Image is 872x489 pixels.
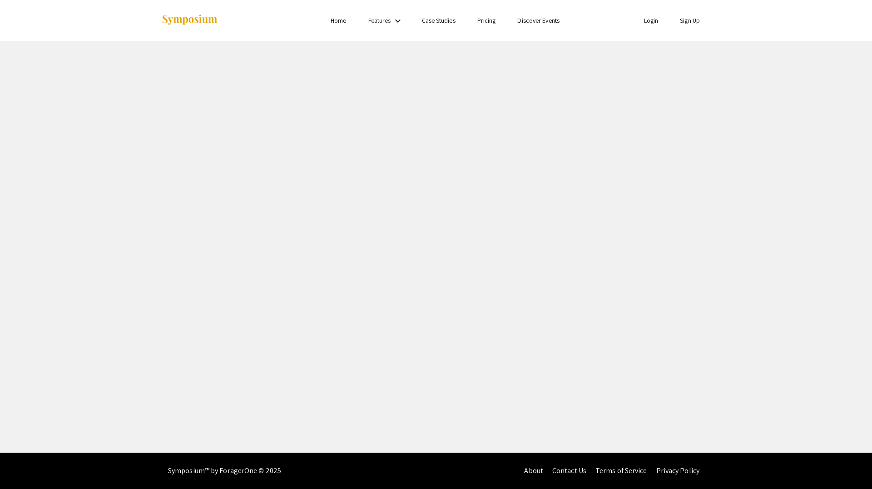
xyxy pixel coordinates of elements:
[524,466,543,475] a: About
[552,466,586,475] a: Contact Us
[680,16,700,25] a: Sign Up
[517,16,560,25] a: Discover Events
[331,16,346,25] a: Home
[477,16,496,25] a: Pricing
[168,453,281,489] div: Symposium™ by ForagerOne © 2025
[656,466,699,475] a: Privacy Policy
[392,15,403,26] mat-icon: Expand Features list
[422,16,456,25] a: Case Studies
[595,466,647,475] a: Terms of Service
[161,14,218,26] img: Symposium by ForagerOne
[368,16,391,25] a: Features
[644,16,659,25] a: Login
